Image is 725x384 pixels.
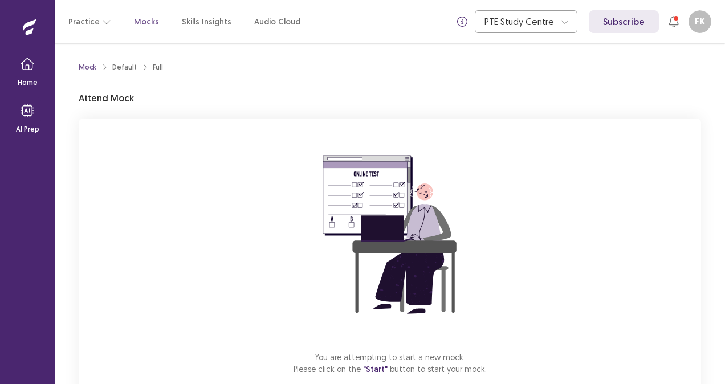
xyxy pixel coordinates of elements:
p: Attend Mock [79,91,134,105]
a: Mocks [134,16,159,28]
button: FK [689,10,711,33]
span: "Start" [363,364,388,374]
img: attend-mock [287,132,492,337]
a: Mock [79,62,96,72]
a: Skills Insights [182,16,231,28]
a: Subscribe [589,10,659,33]
p: AI Prep [16,124,39,134]
button: info [452,11,473,32]
button: Practice [68,11,111,32]
nav: breadcrumb [79,62,163,72]
div: PTE Study Centre [484,11,555,32]
div: Default [112,62,137,72]
a: Audio Cloud [254,16,300,28]
p: Home [18,77,38,88]
p: You are attempting to start a new mock. Please click on the button to start your mock. [294,351,487,375]
div: Full [153,62,163,72]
